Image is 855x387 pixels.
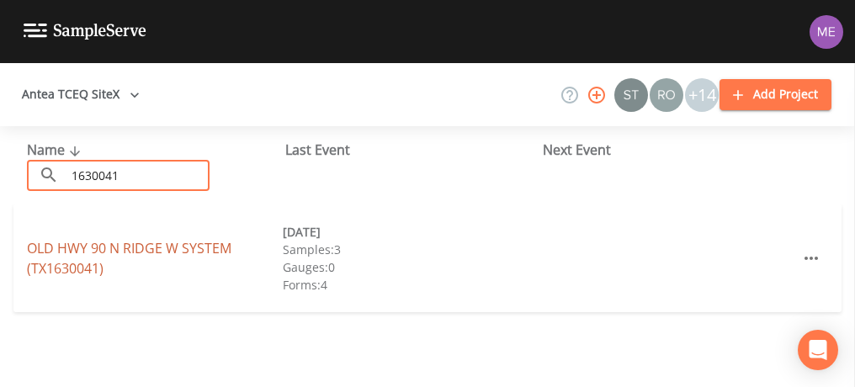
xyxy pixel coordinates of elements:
[614,78,648,112] img: c0670e89e469b6405363224a5fca805c
[649,78,684,112] div: Rodolfo Ramirez
[15,79,146,110] button: Antea TCEQ SiteX
[285,140,544,160] div: Last Event
[283,223,539,241] div: [DATE]
[650,78,683,112] img: 7e5c62b91fde3b9fc00588adc1700c9a
[720,79,831,110] button: Add Project
[283,241,539,258] div: Samples: 3
[283,276,539,294] div: Forms: 4
[810,15,843,49] img: d4d65db7c401dd99d63b7ad86343d265
[27,140,85,159] span: Name
[685,78,719,112] div: +14
[66,160,210,191] input: Search Projects
[27,239,231,278] a: OLD HWY 90 N RIDGE W SYSTEM (TX1630041)
[613,78,649,112] div: Stan Porter
[543,140,801,160] div: Next Event
[283,258,539,276] div: Gauges: 0
[24,24,146,40] img: logo
[798,330,838,370] div: Open Intercom Messenger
